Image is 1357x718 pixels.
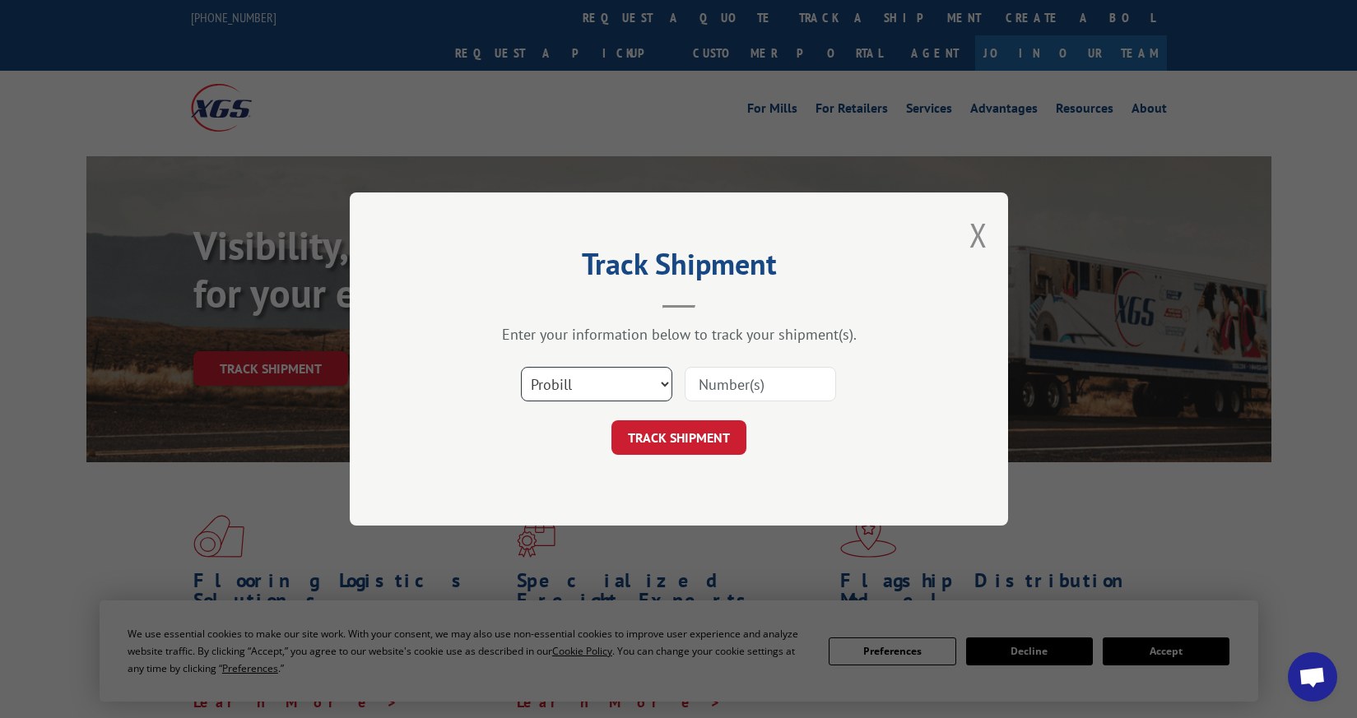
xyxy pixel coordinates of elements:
input: Number(s) [685,367,836,401]
div: Open chat [1288,652,1337,702]
button: TRACK SHIPMENT [611,420,746,455]
div: Enter your information below to track your shipment(s). [432,325,926,344]
h2: Track Shipment [432,252,926,284]
button: Close modal [969,213,988,257]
